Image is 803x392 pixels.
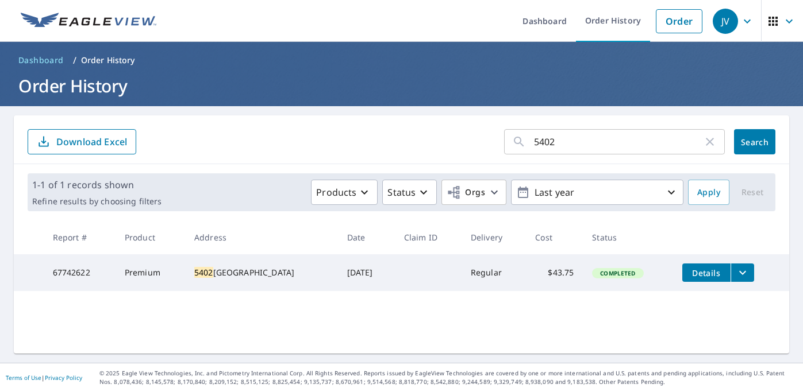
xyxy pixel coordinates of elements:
[689,267,724,278] span: Details
[194,267,329,278] div: [GEOGRAPHIC_DATA]
[18,55,64,66] span: Dashboard
[382,180,437,205] button: Status
[731,263,754,282] button: filesDropdownBtn-67742622
[6,374,41,382] a: Terms of Use
[682,263,731,282] button: detailsBtn-67742622
[462,220,526,254] th: Delivery
[526,220,583,254] th: Cost
[447,185,485,200] span: Orgs
[656,9,702,33] a: Order
[534,126,703,158] input: Address, Report #, Claim ID, etc.
[45,374,82,382] a: Privacy Policy
[44,220,116,254] th: Report #
[697,185,720,200] span: Apply
[316,185,356,199] p: Products
[116,220,185,254] th: Product
[99,369,797,386] p: © 2025 Eagle View Technologies, Inc. and Pictometry International Corp. All Rights Reserved. Repo...
[194,267,213,278] mark: 5402
[583,220,673,254] th: Status
[526,254,583,291] td: $43.75
[185,220,338,254] th: Address
[56,135,127,148] p: Download Excel
[32,178,162,192] p: 1-1 of 1 records shown
[511,180,683,205] button: Last year
[395,220,462,254] th: Claim ID
[6,374,82,381] p: |
[688,180,729,205] button: Apply
[14,51,789,69] nav: breadcrumb
[73,53,76,67] li: /
[44,254,116,291] td: 67742622
[311,180,378,205] button: Products
[21,13,156,30] img: EV Logo
[338,220,395,254] th: Date
[743,137,766,148] span: Search
[462,254,526,291] td: Regular
[28,129,136,154] button: Download Excel
[116,254,185,291] td: Premium
[81,55,135,66] p: Order History
[32,196,162,207] p: Refine results by choosing filters
[713,9,738,34] div: JV
[14,74,789,98] h1: Order History
[387,185,416,199] p: Status
[441,180,506,205] button: Orgs
[530,183,664,203] p: Last year
[593,269,642,277] span: Completed
[734,129,775,154] button: Search
[338,254,395,291] td: [DATE]
[14,51,68,69] a: Dashboard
